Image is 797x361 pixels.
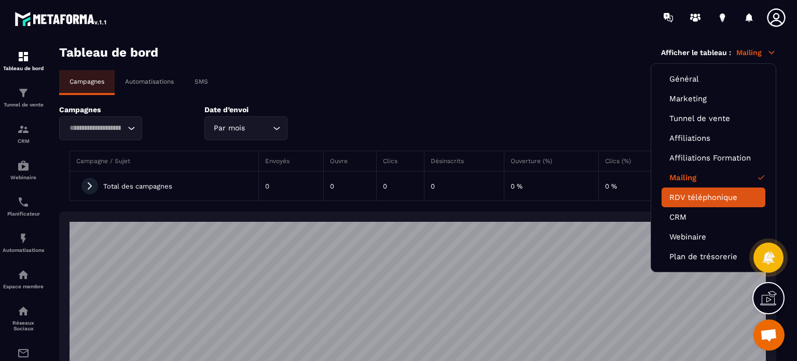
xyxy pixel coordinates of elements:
[17,123,30,136] img: formation
[211,123,247,134] span: Par mois
[669,252,758,261] a: Plan de trésorerie
[247,123,270,134] input: Search for option
[3,175,44,180] p: Webinaire
[66,123,125,134] input: Search for option
[669,94,758,103] a: Marketing
[736,48,776,57] p: Mailing
[661,48,731,57] p: Afficher le tableau :
[323,151,376,171] th: Ouvre
[3,297,44,339] a: social-networksocial-networkRéseaux Sociaux
[59,105,189,114] p: Campagnes
[3,65,44,71] p: Tableau de bord
[753,319,785,351] a: Ouvrir le chat
[3,43,44,79] a: formationformationTableau de bord
[17,50,30,63] img: formation
[376,171,424,201] td: 0
[669,232,758,242] a: Webinaire
[204,105,334,114] p: Date d’envoi
[17,196,30,208] img: scheduler
[3,102,44,108] p: Tunnel de vente
[3,115,44,152] a: formationformationCRM
[204,116,287,140] div: Search for option
[424,171,504,201] td: 0
[258,151,323,171] th: Envoyés
[504,171,598,201] td: 0 %
[3,247,44,253] p: Automatisations
[3,138,44,144] p: CRM
[424,151,504,171] th: Désinscrits
[17,87,30,99] img: formation
[17,159,30,172] img: automations
[70,151,259,171] th: Campagne / Sujet
[15,9,108,28] img: logo
[17,305,30,317] img: social-network
[669,212,758,222] a: CRM
[195,78,208,85] p: SMS
[3,211,44,217] p: Planificateur
[17,269,30,281] img: automations
[59,45,158,60] h3: Tableau de bord
[3,261,44,297] a: automationsautomationsEspace membre
[125,78,174,85] p: Automatisations
[70,78,104,85] p: Campagnes
[3,320,44,331] p: Réseaux Sociaux
[504,151,598,171] th: Ouverture (%)
[669,193,758,202] a: RDV téléphonique
[59,116,142,140] div: Search for option
[376,151,424,171] th: Clics
[3,79,44,115] a: formationformationTunnel de vente
[598,171,666,201] td: 0 %
[3,224,44,261] a: automationsautomationsAutomatisations
[3,188,44,224] a: schedulerschedulerPlanificateur
[3,284,44,289] p: Espace membre
[3,152,44,188] a: automationsautomationsWebinaire
[76,178,252,194] div: Total des campagnes
[669,153,758,163] a: Affiliations Formation
[323,171,376,201] td: 0
[669,173,758,182] a: Mailing
[669,114,758,123] a: Tunnel de vente
[17,232,30,245] img: automations
[669,74,758,84] a: Général
[598,151,666,171] th: Clics (%)
[669,133,758,143] a: Affiliations
[17,347,30,359] img: email
[258,171,323,201] td: 0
